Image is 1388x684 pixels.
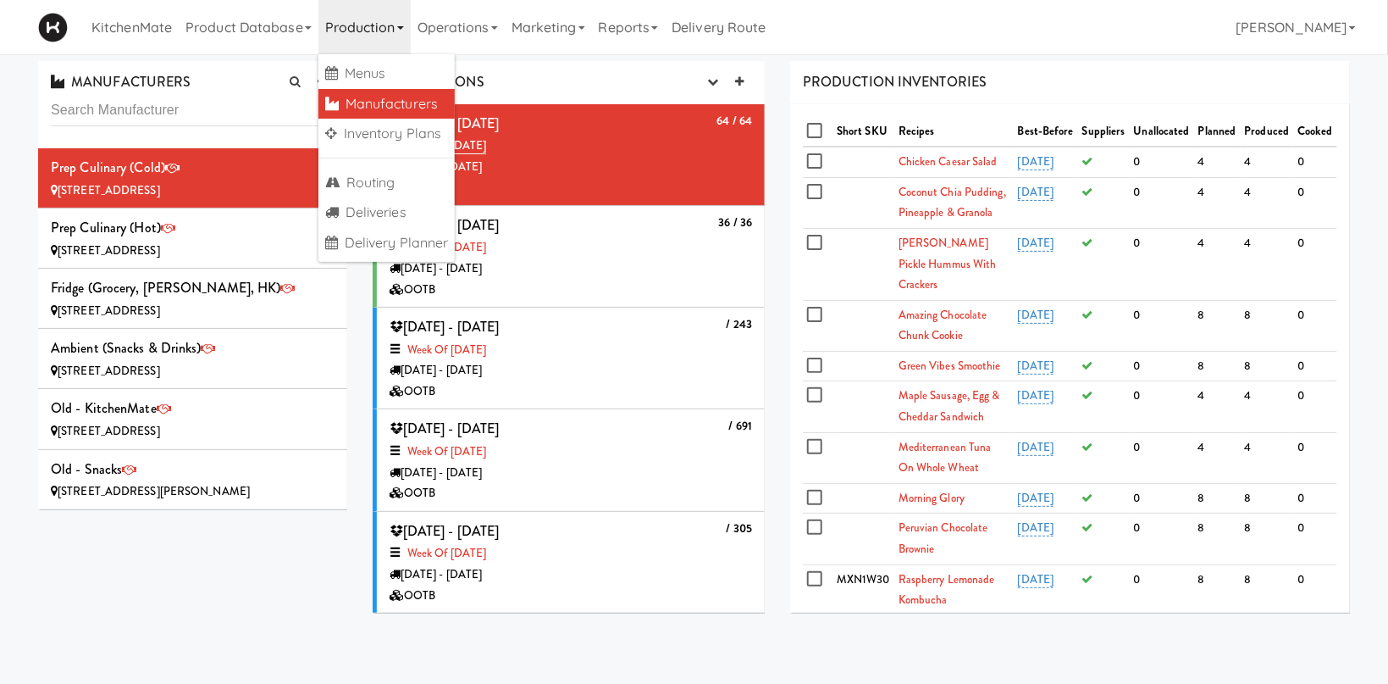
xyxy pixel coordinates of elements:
[1241,564,1294,615] td: 8
[803,300,1337,351] tr: Amazing Chocolate Chunk Cookie[DATE]0880
[1078,117,1130,147] th: Suppliers
[899,520,988,557] a: Peruvian Chocolate Brownie
[803,483,1337,514] tr: Morning Glory[DATE]0880
[1194,117,1241,147] th: Planned
[899,571,995,609] a: Raspberry Lemonade Kombucha
[1018,184,1054,201] a: [DATE]
[407,545,486,561] a: Week of [DATE]
[58,182,160,198] span: [STREET_ADDRESS]
[390,157,752,178] div: [DATE] - [DATE]
[1293,147,1337,177] td: 0
[51,72,191,92] span: MANUFACTURERS
[803,228,1337,300] tr: [PERSON_NAME] Pickle Hummus With Crackers[DATE]0440
[1293,483,1337,514] td: 0
[38,389,347,449] li: Old - KitchenMate[STREET_ADDRESS]
[1241,147,1294,177] td: 4
[1130,300,1194,351] td: 0
[1241,300,1294,351] td: 8
[1018,153,1054,170] a: [DATE]
[1194,351,1241,381] td: 8
[38,269,347,329] li: Fridge (Grocery, [PERSON_NAME], HK)[STREET_ADDRESS]
[727,520,753,537] b: / 305
[407,342,486,358] a: Week of [DATE]
[51,398,157,418] span: Old - KitchenMate
[1130,483,1194,514] td: 0
[1018,439,1054,456] a: [DATE]
[1293,228,1337,300] td: 0
[318,228,456,259] a: Delivery Planner
[38,148,347,209] li: Prep Culinary (Cold)[STREET_ADDRESS]
[1130,228,1194,300] td: 0
[1130,177,1194,228] td: 0
[318,119,456,149] a: Inventory Plans
[1293,351,1337,381] td: 0
[407,443,486,459] a: Week of [DATE]
[390,586,752,607] div: OOTB
[51,95,335,126] input: Search Manufacturer
[1018,235,1054,252] a: [DATE]
[390,564,752,586] div: [DATE] - [DATE]
[373,409,765,511] li: / 691 [DATE] - [DATE]Week of [DATE][DATE] - [DATE]OOTB
[727,316,753,332] b: / 243
[318,58,456,89] a: Menus
[38,450,347,509] li: Old - Snacks[STREET_ADDRESS][PERSON_NAME]
[899,184,1006,221] a: Coconut Chia Pudding, Pineapple & Granola
[1241,177,1294,228] td: 4
[1194,483,1241,514] td: 8
[1293,432,1337,483] td: 0
[318,197,456,228] a: Deliveries
[390,521,500,541] span: [DATE] - [DATE]
[1293,564,1337,615] td: 0
[1018,387,1054,404] a: [DATE]
[729,418,753,434] b: / 691
[1130,514,1194,564] td: 0
[51,338,202,358] span: Ambient (Snacks & Drinks)
[51,459,122,479] span: Old - Snacks
[1018,490,1054,507] a: [DATE]
[1018,571,1054,588] a: [DATE]
[1018,307,1054,324] a: [DATE]
[803,381,1337,432] tr: Maple Sausage, Egg & Cheddar Sandwich[DATE]0440
[390,463,752,484] div: [DATE] - [DATE]
[1194,177,1241,228] td: 4
[1130,147,1194,177] td: 0
[899,358,1001,374] a: Green Vibes Smoothie
[38,13,68,42] img: Micromart
[1241,514,1294,564] td: 8
[390,419,500,438] span: [DATE] - [DATE]
[894,117,1014,147] th: Recipes
[1130,432,1194,483] td: 0
[803,514,1337,564] tr: Peruvian Chocolate Brownie[DATE]0880
[58,423,160,439] span: [STREET_ADDRESS]
[1194,514,1241,564] td: 8
[51,218,161,237] span: Prep Culinary (Hot)
[1194,147,1241,177] td: 4
[390,381,752,403] div: OOTB
[1014,117,1078,147] th: Best-Before
[899,307,987,344] a: Amazing Chocolate Chunk Cookie
[58,363,160,379] span: [STREET_ADDRESS]
[1241,117,1294,147] th: Produced
[899,490,965,506] a: Morning Glory
[803,351,1337,381] tr: Green Vibes Smoothie[DATE]0880
[58,242,160,259] span: [STREET_ADDRESS]
[390,280,752,301] div: OOTB
[1194,381,1241,432] td: 4
[1018,358,1054,375] a: [DATE]
[803,72,987,92] span: PRODUCTION INVENTORIES
[1241,432,1294,483] td: 4
[373,104,765,206] li: 64 / 64 [DATE] - [DATE]Week of [DATE][DATE] - [DATE]OOTB
[1018,520,1054,537] a: [DATE]
[1194,228,1241,300] td: 4
[1293,177,1337,228] td: 0
[832,564,894,615] td: MXN1W30
[803,432,1337,483] tr: Mediterranean Tuna On Whole Wheat[DATE]0440
[1130,351,1194,381] td: 0
[51,278,281,298] span: Fridge (Grocery, [PERSON_NAME], HK)
[58,303,160,319] span: [STREET_ADDRESS]
[58,483,250,499] span: [STREET_ADDRESS][PERSON_NAME]
[899,387,1000,425] a: Maple Sausage, Egg & Cheddar Sandwich
[718,214,752,231] b: 36 / 36
[1241,483,1294,514] td: 8
[1241,351,1294,381] td: 8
